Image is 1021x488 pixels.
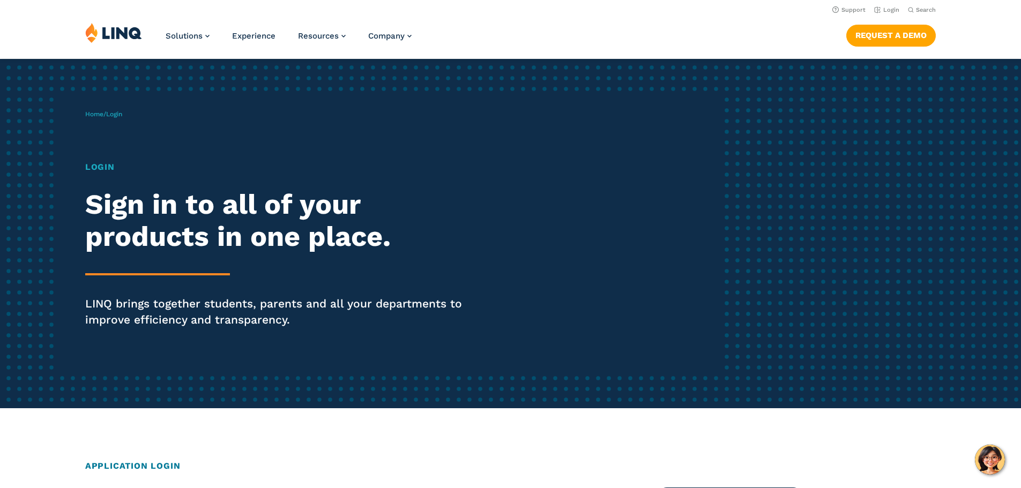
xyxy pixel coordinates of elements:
button: Open Search Bar [908,6,936,14]
span: / [85,110,122,118]
a: Support [832,6,866,13]
a: Resources [298,31,346,41]
button: Hello, have a question? Let’s chat. [975,445,1005,475]
a: Experience [232,31,275,41]
span: Company [368,31,405,41]
span: Resources [298,31,339,41]
a: Login [874,6,899,13]
nav: Button Navigation [846,22,936,46]
nav: Primary Navigation [166,22,412,58]
img: LINQ | K‑12 Software [85,22,142,43]
h2: Sign in to all of your products in one place. [85,189,479,253]
p: LINQ brings together students, parents and all your departments to improve efficiency and transpa... [85,296,479,328]
span: Login [106,110,122,118]
a: Request a Demo [846,25,936,46]
span: Solutions [166,31,203,41]
a: Company [368,31,412,41]
h1: Login [85,161,479,174]
a: Solutions [166,31,210,41]
span: Search [916,6,936,13]
h2: Application Login [85,460,936,472]
a: Home [85,110,103,118]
